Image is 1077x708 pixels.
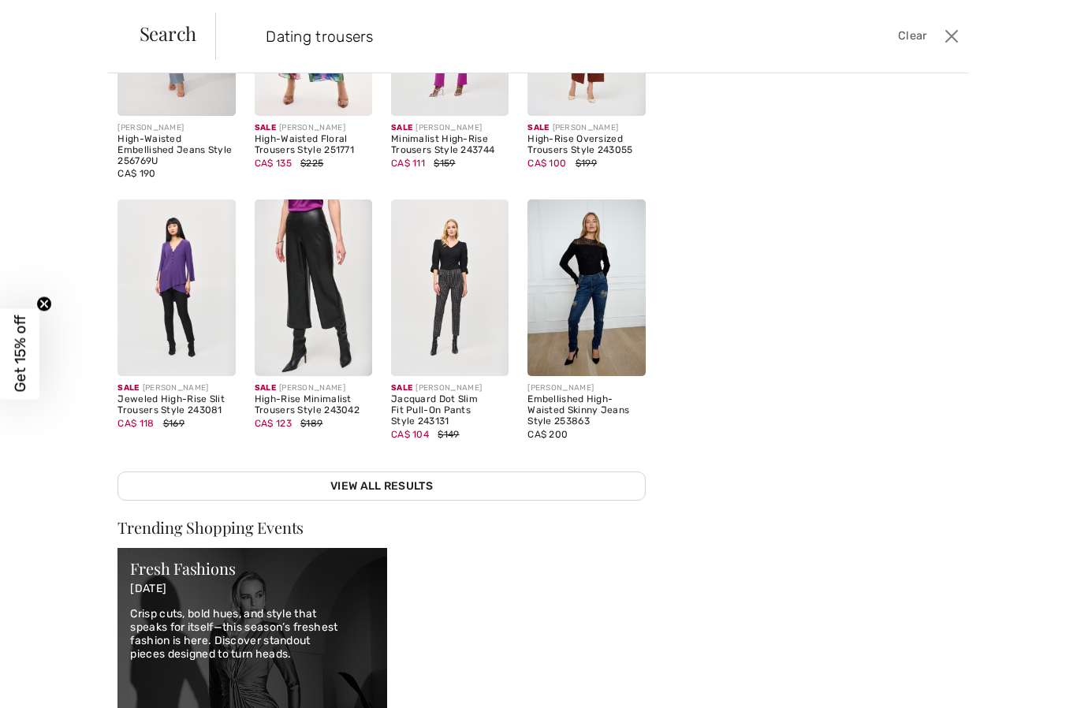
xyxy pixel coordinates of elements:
[117,168,155,179] span: CA$ 190
[117,418,154,429] span: CA$ 118
[117,134,235,166] div: High-Waisted Embellished Jeans Style 256769U
[527,123,549,132] span: Sale
[527,429,568,440] span: CA$ 200
[527,199,645,376] img: Embellished High-Waisted Skinny Jeans Style 253863. Blue
[11,315,29,393] span: Get 15% off
[255,123,276,132] span: Sale
[391,123,412,132] span: Sale
[255,122,372,134] div: [PERSON_NAME]
[117,122,235,134] div: [PERSON_NAME]
[391,199,509,376] img: Jacquard Dot Slim Fit Pull-On Pants Style 243131. Black/Grey
[391,122,509,134] div: [PERSON_NAME]
[527,122,645,134] div: [PERSON_NAME]
[438,429,459,440] span: $149
[391,383,412,393] span: Sale
[576,158,597,169] span: $199
[130,561,375,576] div: Fresh Fashions
[898,28,927,45] span: Clear
[117,382,235,394] div: [PERSON_NAME]
[391,394,509,427] div: Jacquard Dot Slim Fit Pull-On Pants Style 243131
[140,24,197,43] span: Search
[527,394,645,427] div: Embellished High-Waisted Skinny Jeans Style 253863
[391,134,509,156] div: Minimalist High-Rise Trousers Style 243744
[527,158,566,169] span: CA$ 100
[300,158,323,169] span: $225
[117,520,387,535] div: Trending Shopping Events
[391,382,509,394] div: [PERSON_NAME]
[255,394,372,416] div: High-Rise Minimalist Trousers Style 243042
[130,583,375,596] p: [DATE]
[255,158,292,169] span: CA$ 135
[255,383,276,393] span: Sale
[255,199,372,376] img: High-Rise Minimalist Trousers Style 243042. Black
[117,199,235,376] img: Jeweled High-Rise Slit Trousers Style 243081. Black
[300,418,322,429] span: $189
[117,394,235,416] div: Jeweled High-Rise Slit Trousers Style 243081
[940,24,963,49] button: Close
[255,134,372,156] div: High-Waisted Floral Trousers Style 251771
[36,296,52,312] button: Close teaser
[117,383,139,393] span: Sale
[163,418,184,429] span: $169
[527,382,645,394] div: [PERSON_NAME]
[117,471,645,501] a: View All Results
[255,418,292,429] span: CA$ 123
[434,158,455,169] span: $159
[391,158,425,169] span: CA$ 111
[391,429,429,440] span: CA$ 104
[527,134,645,156] div: High-Rise Oversized Trousers Style 243055
[130,608,375,661] p: Crisp cuts, bold hues, and style that speaks for itself—this season’s freshest fashion is here. D...
[254,13,768,60] input: TYPE TO SEARCH
[255,382,372,394] div: [PERSON_NAME]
